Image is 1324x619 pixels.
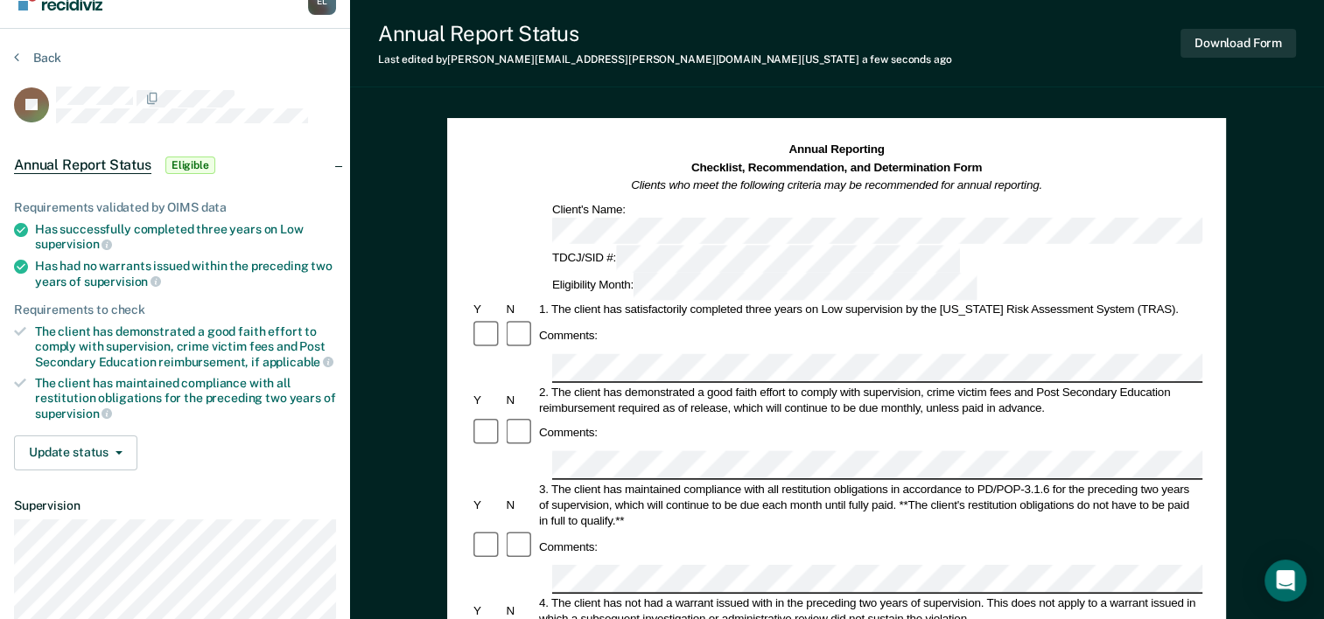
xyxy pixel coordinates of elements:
[536,539,600,554] div: Comments:
[471,392,503,407] div: Y
[632,178,1043,191] em: Clients who meet the following criteria may be recommended for annual reporting.
[165,156,215,174] span: Eligible
[536,481,1202,528] div: 3. The client has maintained compliance with all restitution obligations in accordance to PD/POP-...
[1264,560,1306,602] div: Open Intercom Messenger
[471,602,503,618] div: Y
[35,407,112,421] span: supervision
[14,498,336,513] dt: Supervision
[14,435,137,470] button: Update status
[504,302,536,317] div: N
[471,302,503,317] div: Y
[504,497,536,512] div: N
[536,302,1202,317] div: 1. The client has satisfactorily completed three years on Low supervision by the [US_STATE] Risk ...
[35,324,336,369] div: The client has demonstrated a good faith effort to comply with supervision, crime victim fees and...
[471,497,503,512] div: Y
[84,275,161,289] span: supervision
[536,384,1202,415] div: 2. The client has demonstrated a good faith effort to comply with supervision, crime victim fees ...
[14,200,336,215] div: Requirements validated by OIMS data
[14,50,61,66] button: Back
[35,259,336,289] div: Has had no warrants issued within the preceding two years of
[263,355,333,369] span: applicable
[35,237,112,251] span: supervision
[550,246,963,273] div: TDCJ/SID #:
[536,328,600,344] div: Comments:
[550,273,980,300] div: Eligibility Month:
[1180,29,1296,58] button: Download Form
[14,156,151,174] span: Annual Report Status
[504,392,536,407] div: N
[691,161,982,174] strong: Checklist, Recommendation, and Determination Form
[504,602,536,618] div: N
[536,425,600,441] div: Comments:
[378,21,952,46] div: Annual Report Status
[378,53,952,66] div: Last edited by [PERSON_NAME][EMAIL_ADDRESS][PERSON_NAME][DOMAIN_NAME][US_STATE]
[789,143,885,156] strong: Annual Reporting
[862,53,952,66] span: a few seconds ago
[35,376,336,421] div: The client has maintained compliance with all restitution obligations for the preceding two years of
[14,303,336,317] div: Requirements to check
[35,222,336,252] div: Has successfully completed three years on Low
